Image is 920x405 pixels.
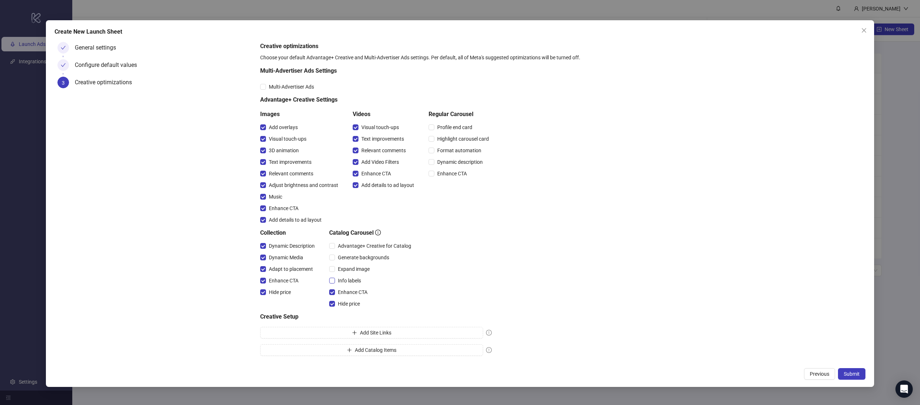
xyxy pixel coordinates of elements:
span: Enhance CTA [266,277,301,285]
span: Generate backgrounds [335,253,392,261]
span: Music [266,193,285,201]
div: Create New Launch Sheet [55,27,865,36]
span: Add details to ad layout [266,216,324,224]
span: Profile end card [434,123,475,131]
span: Add details to ad layout [358,181,417,189]
span: Highlight carousel card [434,135,492,143]
span: Visual touch-ups [358,123,402,131]
span: exclamation-circle [486,330,492,336]
h5: Creative Setup [260,312,492,321]
div: Open Intercom Messenger [895,380,913,398]
span: Hide price [266,288,294,296]
span: Info labels [335,277,364,285]
span: 3D animation [266,146,302,154]
span: Advantage+ Creative for Catalog [335,242,414,250]
h5: Videos [353,110,417,119]
span: exclamation-circle [486,347,492,353]
span: Text improvements [266,158,314,166]
div: Choose your default Advantage+ Creative and Multi-Advertiser Ads settings. Per default, all of Me... [260,54,863,61]
span: check [61,45,66,50]
button: Close [858,25,870,36]
h5: Collection [260,229,318,237]
span: Submit [844,371,860,377]
span: close [861,27,867,33]
h5: Regular Carousel [429,110,492,119]
button: Previous [804,368,835,380]
span: Adjust brightness and contrast [266,181,341,189]
span: Format automation [434,146,484,154]
span: Add Site Links [360,330,391,336]
span: Relevant comments [266,170,316,178]
div: Creative optimizations [75,77,138,88]
button: Add Catalog Items [260,344,483,356]
span: plus [347,348,352,353]
h5: Multi-Advertiser Ads Settings [260,67,492,75]
span: Enhance CTA [358,170,394,178]
span: Multi-Advertiser Ads [266,83,317,91]
div: General settings [75,42,122,54]
h5: Advantage+ Creative Settings [260,95,492,104]
span: Enhance CTA [434,170,470,178]
h5: Images [260,110,341,119]
span: Add Video Filters [358,158,402,166]
h5: Creative optimizations [260,42,863,51]
span: Hide price [335,300,363,308]
span: Enhance CTA [266,204,301,212]
span: check [61,63,66,68]
span: plus [352,330,357,335]
span: Enhance CTA [335,288,370,296]
span: Add overlays [266,123,301,131]
span: Expand image [335,265,373,273]
span: Visual touch-ups [266,135,309,143]
span: Dynamic description [434,158,486,166]
span: info-circle [375,230,381,235]
span: Add Catalog Items [355,347,396,353]
span: Previous [810,371,829,377]
span: Relevant comments [358,146,409,154]
span: Dynamic Description [266,242,318,250]
span: 3 [62,80,65,86]
h5: Catalog Carousel [329,229,414,237]
span: Text improvements [358,135,407,143]
span: Dynamic Media [266,253,306,261]
button: Add Site Links [260,327,483,338]
span: Adapt to placement [266,265,316,273]
button: Submit [838,368,865,380]
div: Configure default values [75,59,143,71]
